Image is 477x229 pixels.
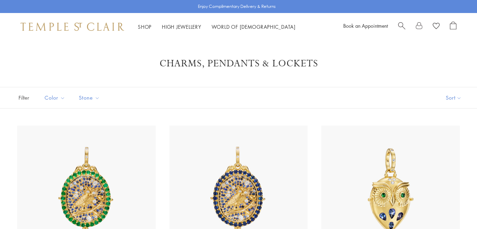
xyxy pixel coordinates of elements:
[343,22,388,29] a: Book an Appointment
[138,23,152,30] a: ShopShop
[430,87,477,108] button: Show sort by
[21,23,124,31] img: Temple St. Clair
[27,58,450,70] h1: Charms, Pendants & Lockets
[162,23,201,30] a: High JewelleryHigh Jewellery
[450,22,456,32] a: Open Shopping Bag
[39,90,70,105] button: Color
[74,90,105,105] button: Stone
[398,22,405,32] a: Search
[212,23,296,30] a: World of [DEMOGRAPHIC_DATA]World of [DEMOGRAPHIC_DATA]
[198,3,276,10] p: Enjoy Complimentary Delivery & Returns
[138,23,296,31] nav: Main navigation
[433,22,440,32] a: View Wishlist
[41,93,70,102] span: Color
[75,93,105,102] span: Stone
